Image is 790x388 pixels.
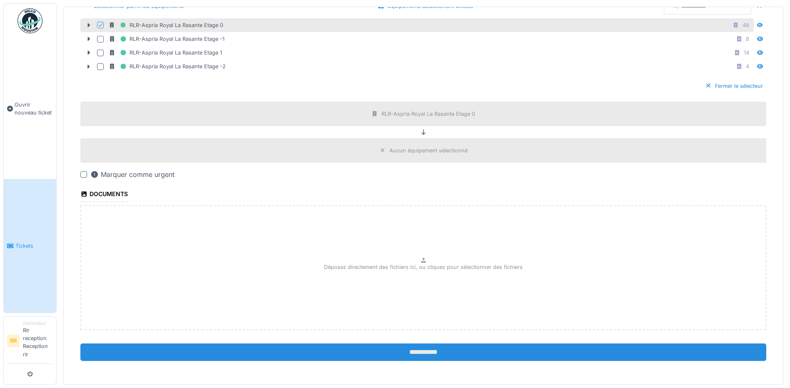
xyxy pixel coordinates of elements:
p: Déposez directement des fichiers ici, ou cliquez pour sélectionner des fichiers [324,263,523,271]
div: RLR-Aspria Royal La Rasante Etage 0 [109,20,223,30]
span: Tickets [15,242,53,250]
div: Marquer comme urgent [90,169,174,179]
div: 48 [743,21,749,29]
a: RR DemandeurRlr reception Reception rlr [7,320,53,364]
img: Badge_color-CXgf-gQk.svg [17,8,42,33]
div: Aucun équipement sélectionné [389,147,468,154]
div: RLR-Aspria Royal La Rasante Etage 0 [381,110,475,118]
div: RLR-Aspria Royal La Rasante Etage -2 [109,61,226,72]
div: 4 [746,62,749,70]
div: Documents [80,188,128,202]
div: 14 [744,49,749,57]
li: RR [7,335,20,347]
div: Demandeur [23,320,53,326]
li: Rlr reception Reception rlr [23,320,53,362]
div: RLR-Aspria Royal La Rasante Etage 1 [109,47,222,58]
span: Ouvrir nouveau ticket [15,101,53,117]
div: 8 [746,35,749,43]
div: RLR-Aspria Royal La Rasante Etage -1 [109,34,224,44]
a: Tickets [4,179,56,312]
div: Fermer le sélecteur [702,80,766,92]
a: Ouvrir nouveau ticket [4,38,56,179]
